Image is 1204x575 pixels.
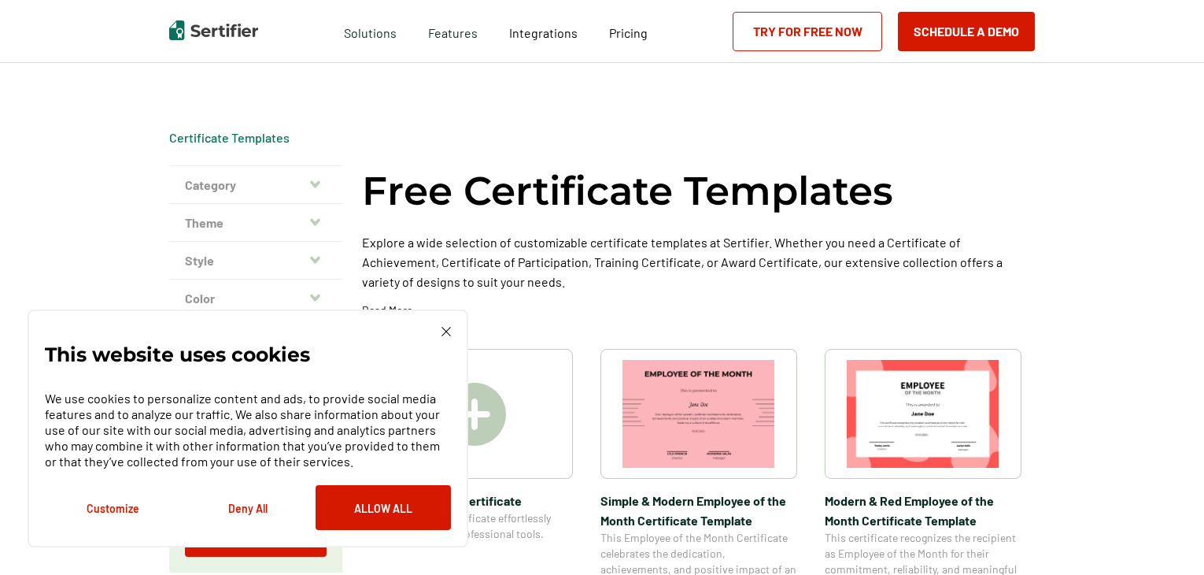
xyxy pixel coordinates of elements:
[362,165,893,217] h1: Free Certificate Templates
[169,130,290,145] a: Certificate Templates
[898,12,1035,51] button: Schedule a Demo
[169,20,258,40] img: Sertifier | Digital Credentialing Platform
[441,327,451,336] img: Cookie Popup Close
[825,491,1021,530] span: Modern & Red Employee of the Month Certificate Template
[428,21,478,41] span: Features
[600,491,797,530] span: Simple & Modern Employee of the Month Certificate Template
[169,130,290,146] span: Certificate Templates
[609,25,648,40] span: Pricing
[169,166,342,204] button: Category
[362,302,412,318] p: Read More
[847,360,999,468] img: Modern & Red Employee of the Month Certificate Template
[316,485,451,530] button: Allow All
[169,280,342,317] button: Color
[180,485,316,530] button: Deny All
[609,21,648,41] a: Pricing
[376,510,573,542] span: Create a blank certificate effortlessly using Sertifier’s professional tools.
[733,12,882,51] a: Try for Free Now
[344,21,397,41] span: Solutions
[376,491,573,510] span: Create A Blank Certificate
[169,204,342,242] button: Theme
[169,130,290,146] div: Breadcrumb
[45,347,310,362] p: This website uses cookies
[45,485,180,530] button: Customize
[509,25,578,40] span: Integrations
[169,242,342,280] button: Style
[622,360,775,468] img: Simple & Modern Employee of the Month Certificate Template
[509,21,578,41] a: Integrations
[443,383,506,446] img: Create A Blank Certificate
[362,232,1035,291] p: Explore a wide selection of customizable certificate templates at Sertifier. Whether you need a C...
[45,391,451,469] p: We use cookies to personalize content and ads, to provide social media features and to analyze ou...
